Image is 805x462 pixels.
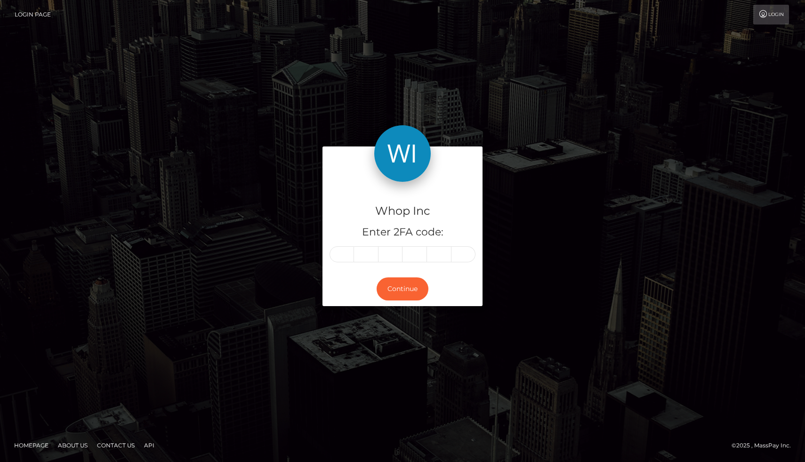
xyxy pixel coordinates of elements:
a: Login [753,5,789,24]
a: Login Page [15,5,51,24]
button: Continue [377,277,428,300]
a: Contact Us [93,438,138,453]
div: © 2025 , MassPay Inc. [732,440,798,451]
a: API [140,438,158,453]
h4: Whop Inc [330,203,475,219]
h5: Enter 2FA code: [330,225,475,240]
a: Homepage [10,438,52,453]
img: Whop Inc [374,125,431,182]
a: About Us [54,438,91,453]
